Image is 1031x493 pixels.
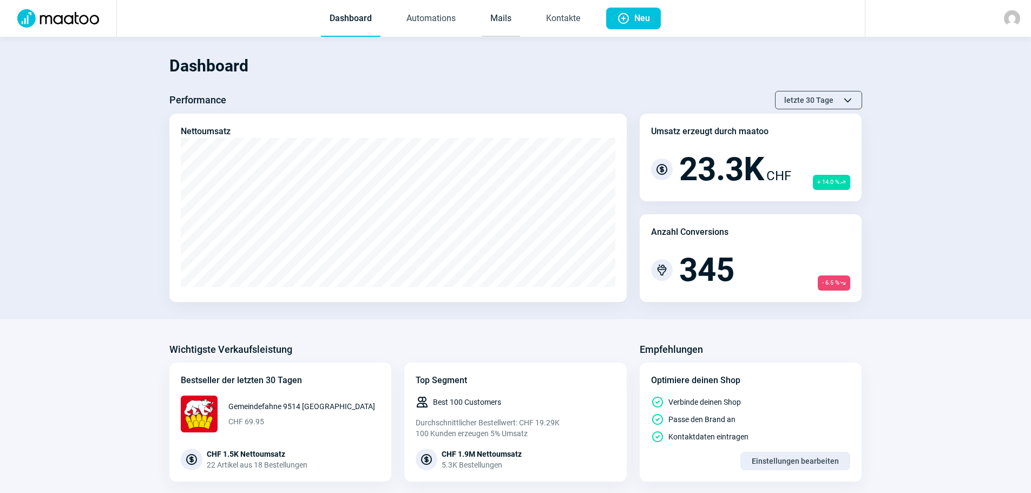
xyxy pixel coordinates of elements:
img: Logo [11,9,106,28]
div: CHF 1.5K Nettoumsatz [207,449,307,459]
span: Passe den Brand an [668,414,736,425]
div: Durchschnittlicher Bestellwert: CHF 19.29K 100 Kunden erzeugen 5% Umsatz [416,417,615,439]
span: letzte 30 Tage [784,91,833,109]
span: Verbinde deinen Shop [668,397,741,407]
div: CHF 1.9M Nettoumsatz [442,449,522,459]
span: + 14.0 % [813,175,850,190]
div: 22 Artikel aus 18 Bestellungen [207,459,307,470]
span: Neu [634,8,650,29]
div: Nettoumsatz [181,125,231,138]
span: CHF 69.95 [228,416,375,427]
img: avatar [1004,10,1020,27]
span: CHF [766,166,791,186]
h3: Empfehlungen [640,341,703,358]
a: Kontakte [537,1,589,37]
button: Einstellungen bearbeiten [740,452,850,470]
h1: Dashboard [169,48,862,84]
div: Bestseller der letzten 30 Tagen [181,374,380,387]
div: Anzahl Conversions [651,226,728,239]
h3: Wichtigste Verkaufsleistung [169,341,292,358]
div: Top Segment [416,374,615,387]
a: Mails [482,1,520,37]
a: Dashboard [321,1,380,37]
img: 68x68 [181,396,218,432]
span: 345 [679,254,734,286]
span: - 6.5 % [818,275,850,291]
a: Automations [398,1,464,37]
span: Einstellungen bearbeiten [752,452,839,470]
div: 5.3K Bestellungen [442,459,522,470]
span: Kontaktdaten eintragen [668,431,748,442]
h3: Performance [169,91,226,109]
button: Neu [606,8,661,29]
div: Optimiere deinen Shop [651,374,851,387]
span: 23.3K [679,153,764,186]
div: Umsatz erzeugt durch maatoo [651,125,769,138]
span: Best 100 Customers [433,397,501,407]
span: Gemeindefahne 9514 [GEOGRAPHIC_DATA] [228,401,375,412]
